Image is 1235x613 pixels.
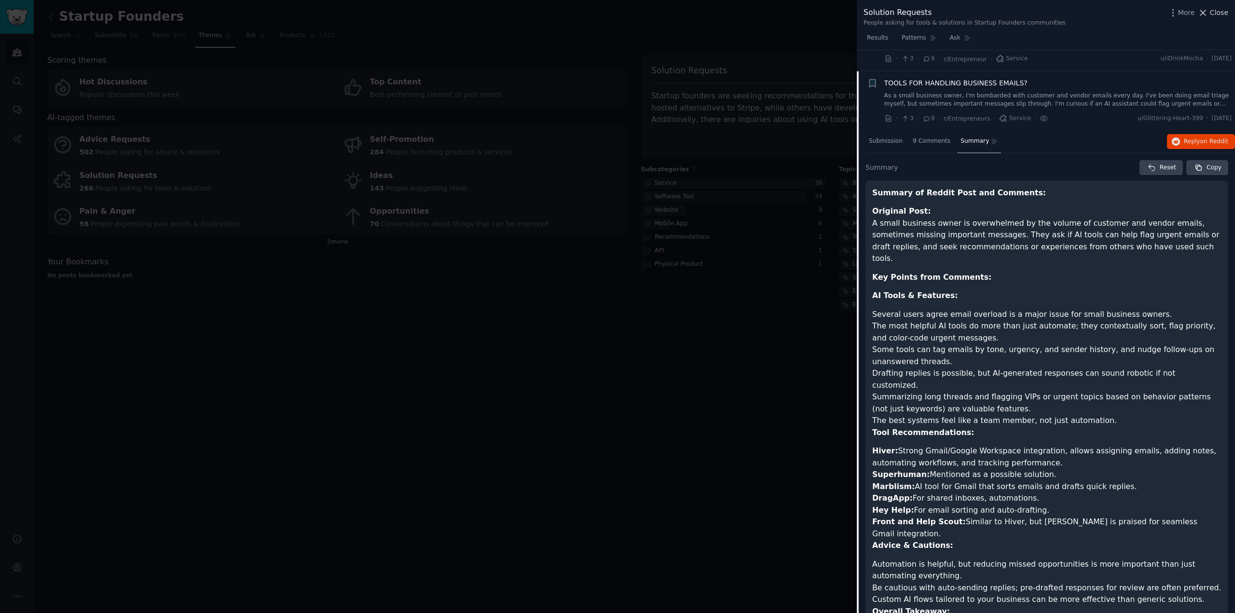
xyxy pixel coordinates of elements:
[872,492,1221,504] li: For shared inboxes, automations.
[896,54,898,64] span: ·
[865,163,898,173] span: Summary
[1160,163,1176,172] span: Reset
[872,517,966,526] strong: Front and Help Scout:
[872,541,953,550] strong: Advice & Cautions:
[993,113,995,123] span: ·
[917,54,919,64] span: ·
[872,344,1221,368] li: Some tools can tag emails by tone, urgency, and sender history, and nudge follow-ups on unanswere...
[872,368,1221,391] li: Drafting replies is possible, but AI-generated responses can sound robotic if not customized.
[1210,8,1228,18] span: Close
[872,206,931,216] strong: Original Post:
[938,113,940,123] span: ·
[1207,114,1208,123] span: ·
[1034,113,1036,123] span: ·
[944,115,990,122] span: r/Entrepreneurs
[1200,138,1228,145] span: on Reddit
[872,582,1221,594] li: Be cautious with auto-sending replies; pre-drafted responses for review are often preferred.
[872,516,1221,540] li: Similar to Hiver, but [PERSON_NAME] is praised for seamless Gmail integration.
[864,19,1066,27] div: People asking for tools & solutions in Startup Founders communities
[872,391,1221,415] li: Summarizing long threads and flagging VIPs or urgent topics based on behavior patterns (not just ...
[922,54,934,63] span: 9
[884,92,1232,109] a: As a small business owner, I'm bombarded with customer and vendor emails every day. I've been doi...
[872,482,915,491] strong: Marblism:
[917,113,919,123] span: ·
[990,54,992,64] span: ·
[1207,163,1221,172] span: Copy
[869,137,903,146] span: Submission
[1212,114,1232,123] span: [DATE]
[1168,8,1195,18] button: More
[1161,54,1203,63] span: u/iDrinkMocha
[864,7,1066,19] div: Solution Requests
[913,137,950,146] span: 9 Comments
[1212,54,1232,63] span: [DATE]
[872,505,914,515] strong: Hey Help:
[872,469,1221,481] li: Mentioned as a possible solution.
[872,415,1221,427] li: The best systems feel like a team member, not just automation.
[922,114,934,123] span: 9
[884,78,1028,88] a: TOOLS FOR HANDLING BUSINESS EMAILS?
[872,559,1221,582] li: Automation is helpful, but reducing missed opportunities is more important than just automating e...
[872,504,1221,517] li: For email sorting and auto-drafting.
[872,594,1221,606] li: Custom AI flows tailored to your business can be more effective than generic solutions.
[950,34,961,42] span: Ask
[872,428,974,437] strong: Tool Recommendations:
[961,137,989,146] span: Summary
[1138,114,1203,123] span: u/Glittering-Heart-399
[872,470,930,479] strong: Superhuman:
[901,54,913,63] span: 3
[1184,137,1228,146] span: Reply
[1178,8,1195,18] span: More
[938,54,940,64] span: ·
[1139,160,1183,176] button: Reset
[902,34,926,42] span: Patterns
[872,320,1221,344] li: The most helpful AI tools do more than just automate; they contextually sort, flag priority, and ...
[872,291,958,300] strong: AI Tools & Features:
[944,56,987,63] span: r/Entrepreneur
[872,445,1221,469] li: Strong Gmail/Google Workspace integration, allows assigning emails, adding notes, automating work...
[947,30,974,50] a: Ask
[1186,160,1228,176] button: Copy
[864,30,892,50] a: Results
[872,188,1046,197] strong: Summary of Reddit Post and Comments:
[1198,8,1228,18] button: Close
[867,34,888,42] span: Results
[999,114,1031,123] span: Service
[872,272,991,282] strong: Key Points from Comments:
[872,205,1221,265] p: A small business owner is overwhelmed by the volume of customer and vendor emails, sometimes miss...
[872,481,1221,493] li: AI tool for Gmail that sorts emails and drafts quick replies.
[872,446,898,455] strong: Hiver:
[901,114,913,123] span: 3
[872,493,913,503] strong: DragApp:
[898,30,939,50] a: Patterns
[1207,54,1208,63] span: ·
[872,309,1221,321] li: Several users agree email overload is a major issue for small business owners.
[896,113,898,123] span: ·
[1167,134,1235,150] button: Replyon Reddit
[996,54,1028,63] span: Service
